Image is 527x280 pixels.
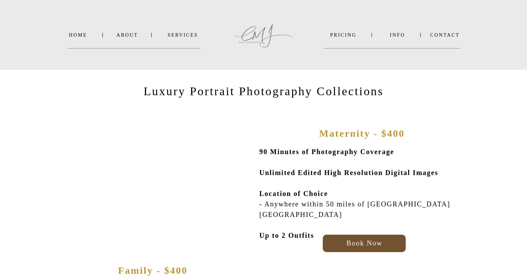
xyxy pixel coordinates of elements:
b: Up to 2 Outfits [259,232,314,239]
b: Family - $400 [118,265,188,276]
b: Maternity - $400 [319,128,405,139]
a: Book Now [326,237,403,245]
b: Unlimited Edited High Resolution Digital Images Location of Choice [259,169,438,197]
a: INFO [381,32,414,38]
a: PRICING [324,32,363,38]
p: Luxury Portrait Photography Collections [143,84,384,101]
a: About [116,32,137,38]
a: Contact [430,32,460,38]
p: - Anywhere within 50 miles of [GEOGRAPHIC_DATA] [GEOGRAPHIC_DATA] [259,146,473,231]
b: 90 Minutes of Photography Coverage [259,148,394,156]
a: SERVICES [165,32,200,38]
a: Home [68,32,89,38]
